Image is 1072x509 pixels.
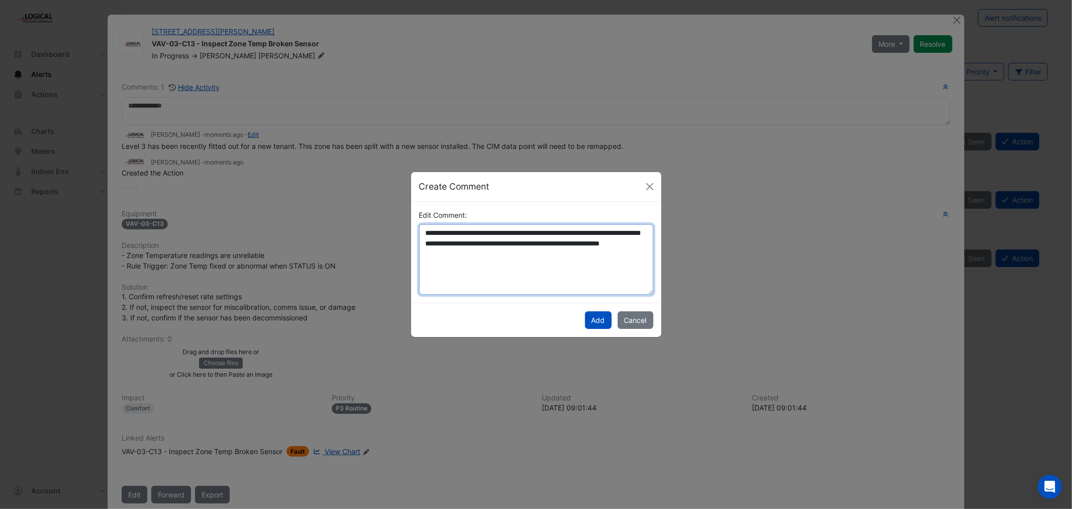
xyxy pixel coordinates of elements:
button: Add [585,311,612,329]
button: Close [642,179,657,194]
h5: Create Comment [419,180,490,193]
button: Cancel [618,311,653,329]
div: Open Intercom Messenger [1038,475,1062,499]
label: Edit Comment: [419,210,467,220]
